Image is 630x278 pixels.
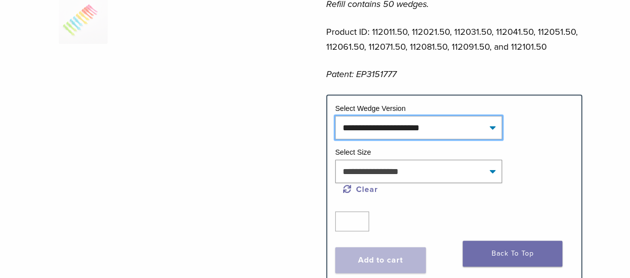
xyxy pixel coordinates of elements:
[335,148,371,156] label: Select Size
[326,24,583,54] p: Product ID: 112011.50, 112021.50, 112031.50, 112041.50, 112051.50, 112061.50, 112071.50, 112081.5...
[335,247,426,273] button: Add to cart
[335,104,405,112] label: Select Wedge Version
[463,241,562,267] a: Back To Top
[326,69,396,80] em: Patent: EP3151777
[343,185,378,194] a: Clear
